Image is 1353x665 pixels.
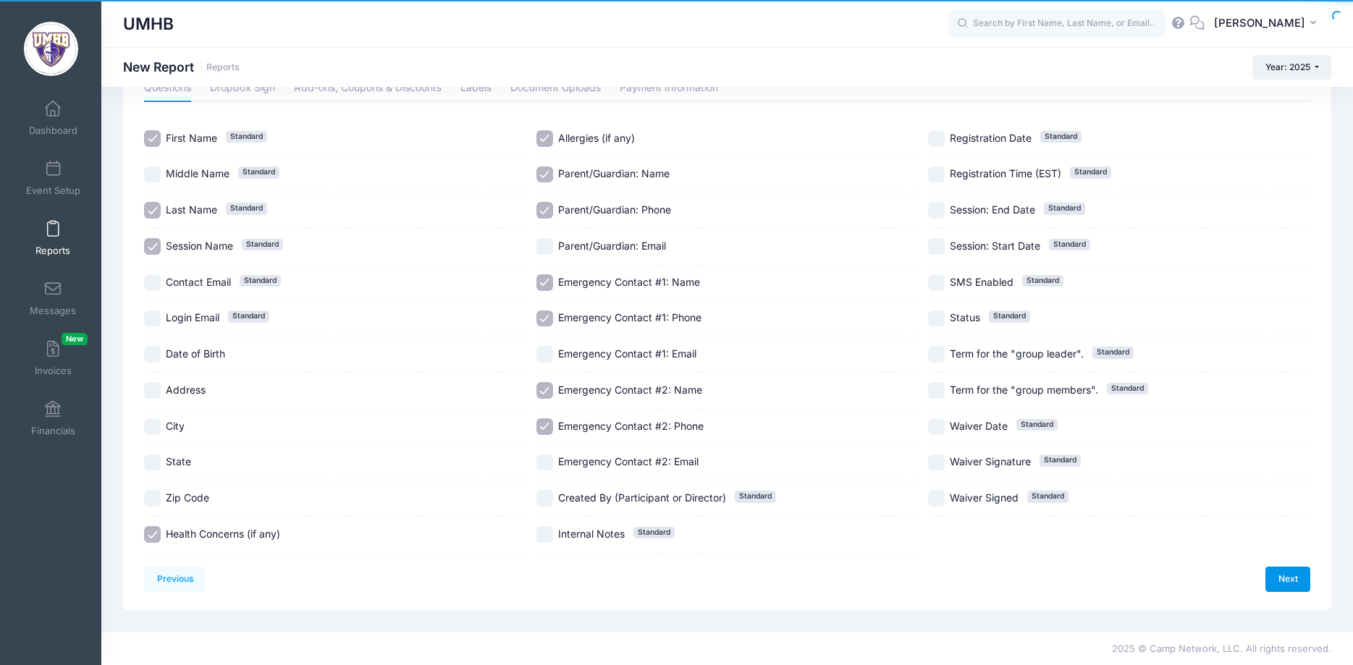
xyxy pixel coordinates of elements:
[31,425,75,437] span: Financials
[928,166,945,183] input: Registration Time (EST)Standard
[166,528,280,540] span: Health Concerns (if any)
[1027,491,1069,502] span: Standard
[928,490,945,507] input: Waiver SignedStandard
[19,273,88,323] a: Messages
[166,455,191,467] span: State
[1070,166,1111,178] span: Standard
[633,527,675,538] span: Standard
[536,310,553,327] input: Emergency Contact #1: Phone
[1214,15,1305,31] span: [PERSON_NAME]
[928,310,945,327] input: StatusStandard
[536,382,553,399] input: Emergency Contact #2: Name
[950,167,1061,179] span: Registration Time (EST)
[558,384,702,396] span: Emergency Contact #2: Name
[950,132,1032,144] span: Registration Date
[294,76,442,102] a: Add-ons, Coupons & Discounts
[928,130,945,147] input: Registration DateStandard
[26,185,80,197] span: Event Setup
[19,153,88,203] a: Event Setup
[242,239,283,250] span: Standard
[558,491,726,504] span: Created By (Participant or Director)
[950,311,980,323] span: Status
[1205,7,1331,41] button: [PERSON_NAME]
[536,202,553,219] input: Parent/Guardian: Phone
[30,305,76,317] span: Messages
[558,455,699,467] span: Emergency Contact #2: Email
[166,203,217,216] span: Last Name
[1044,203,1085,214] span: Standard
[210,76,275,102] a: Dropbox Sign
[928,418,945,435] input: Waiver DateStandard
[928,274,945,291] input: SMS EnabledStandard
[558,240,666,252] span: Parent/Guardian: Email
[144,567,206,591] a: Previous
[950,384,1098,396] span: Term for the "group members".
[144,526,161,543] input: Health Concerns (if any)
[166,347,225,360] span: Date of Birth
[928,382,945,399] input: Term for the "group members".Standard
[226,203,267,214] span: Standard
[1022,275,1063,287] span: Standard
[950,491,1019,504] span: Waiver Signed
[928,454,945,471] input: Waiver SignatureStandard
[144,238,161,255] input: Session NameStandard
[1092,347,1134,358] span: Standard
[228,310,269,322] span: Standard
[226,131,267,143] span: Standard
[989,310,1030,322] span: Standard
[536,490,553,507] input: Created By (Participant or Director)Standard
[1049,239,1090,250] span: Standard
[19,333,88,384] a: InvoicesNew
[536,130,553,147] input: Allergies (if any)
[24,22,78,76] img: UMHB
[166,240,233,252] span: Session Name
[1252,55,1331,80] button: Year: 2025
[536,274,553,291] input: Emergency Contact #1: Name
[166,384,206,396] span: Address
[536,526,553,543] input: Internal NotesStandard
[166,420,185,432] span: City
[558,276,700,288] span: Emergency Contact #1: Name
[536,166,553,183] input: Parent/Guardian: Name
[558,203,671,216] span: Parent/Guardian: Phone
[558,132,635,144] span: Allergies (if any)
[166,132,217,144] span: First Name
[123,7,174,41] h1: UMHB
[558,528,625,540] span: Internal Notes
[123,59,240,75] h1: New Report
[950,276,1013,288] span: SMS Enabled
[948,9,1166,38] input: Search by First Name, Last Name, or Email...
[1016,419,1058,431] span: Standard
[62,333,88,345] span: New
[144,418,161,435] input: City
[1107,383,1148,394] span: Standard
[1265,567,1310,591] a: Next
[144,76,191,102] a: Questions
[950,203,1035,216] span: Session: End Date
[144,310,161,327] input: Login EmailStandard
[166,311,219,323] span: Login Email
[238,166,279,178] span: Standard
[558,311,701,323] span: Emergency Contact #1: Phone
[206,62,240,73] a: Reports
[144,274,161,291] input: Contact EmailStandard
[144,454,161,471] input: State
[35,365,72,377] span: Invoices
[1040,454,1081,466] span: Standard
[950,420,1008,432] span: Waiver Date
[558,347,696,360] span: Emergency Contact #1: Email
[950,347,1084,360] span: Term for the "group leader".
[144,130,161,147] input: First NameStandard
[558,167,670,179] span: Parent/Guardian: Name
[460,76,492,102] a: Labels
[144,202,161,219] input: Last NameStandard
[536,418,553,435] input: Emergency Contact #2: Phone
[558,420,704,432] span: Emergency Contact #2: Phone
[166,276,231,288] span: Contact Email
[144,490,161,507] input: Zip Code
[928,346,945,363] input: Term for the "group leader".Standard
[510,76,601,102] a: Document Uploads
[928,202,945,219] input: Session: End DateStandard
[1265,62,1310,72] span: Year: 2025
[19,93,88,143] a: Dashboard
